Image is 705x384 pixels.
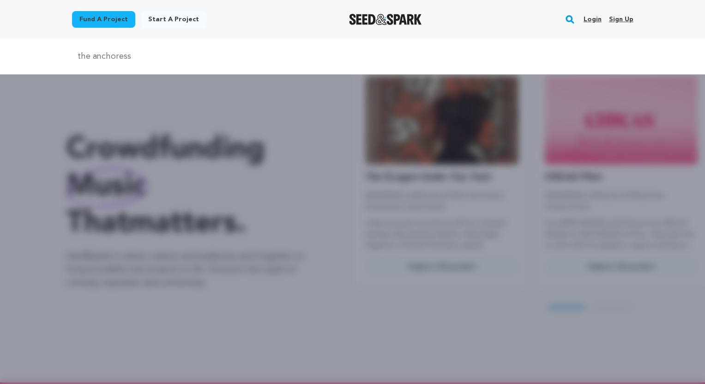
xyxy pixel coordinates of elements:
a: Start a project [141,11,206,28]
a: Sign up [609,12,633,27]
img: Seed&Spark Logo Dark Mode [349,14,422,25]
a: Login [583,12,601,27]
a: Seed&Spark Homepage [349,14,422,25]
input: Search [72,50,633,63]
a: Fund a project [72,11,135,28]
